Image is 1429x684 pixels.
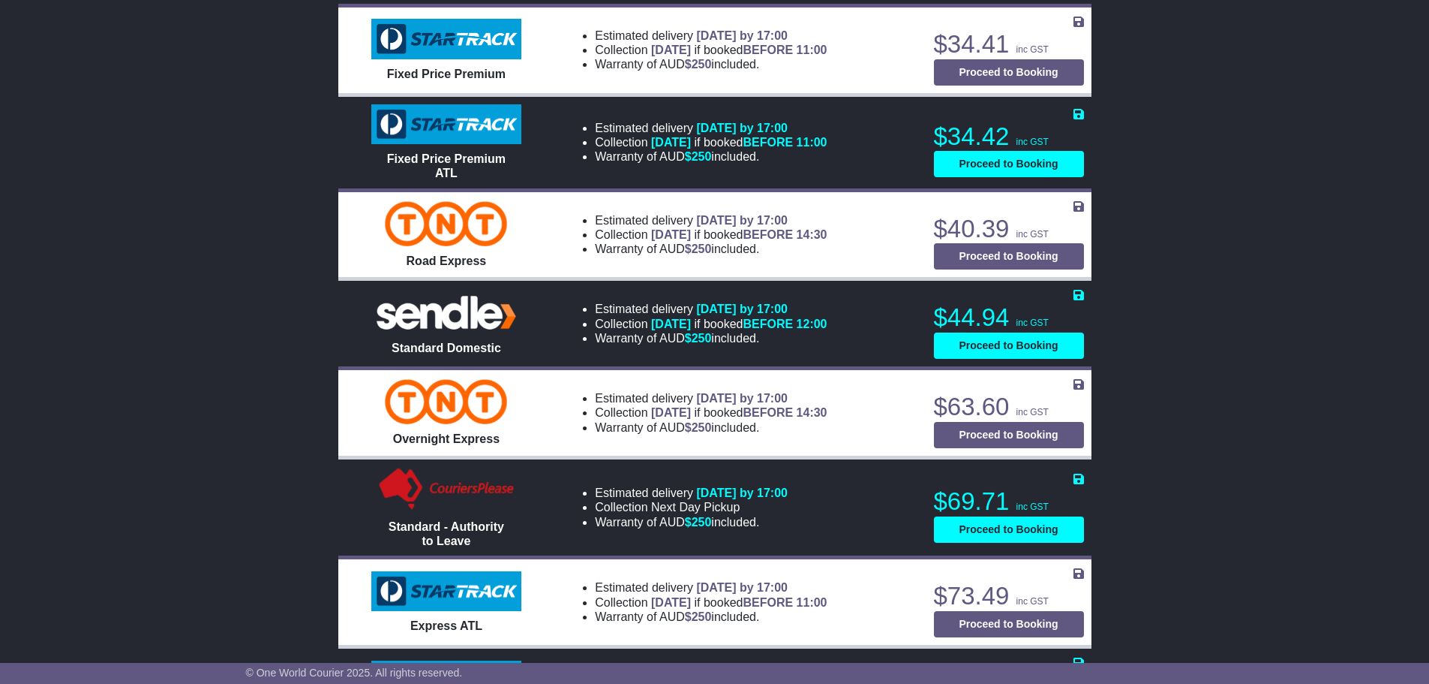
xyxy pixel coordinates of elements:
img: StarTrack: Express ATL [371,571,521,612]
span: $ [685,58,712,71]
span: [DATE] by 17:00 [696,487,788,499]
span: 250 [692,58,712,71]
span: if booked [651,136,827,149]
span: 11:00 [797,596,827,609]
span: [DATE] by 17:00 [696,122,788,134]
span: 250 [692,610,712,623]
span: $ [685,516,712,529]
span: [DATE] by 17:00 [696,392,788,405]
span: inc GST [1016,137,1049,147]
span: 14:30 [797,228,827,241]
span: inc GST [1016,318,1049,328]
span: if booked [651,228,827,241]
li: Collection [595,227,827,242]
span: inc GST [1016,596,1049,607]
span: [DATE] [651,406,691,419]
button: Proceed to Booking [934,422,1084,448]
span: inc GST [1016,502,1049,512]
li: Collection [595,135,827,149]
img: StarTrack: Fixed Price Premium ATL [371,104,521,145]
img: Sendle: Standard Domestic [371,292,521,333]
li: Collection [595,405,827,420]
span: BEFORE [743,318,793,330]
li: Estimated delivery [595,213,827,227]
p: $40.39 [934,214,1084,244]
span: [DATE] [651,136,691,149]
li: Warranty of AUD included. [595,57,827,71]
button: Proceed to Booking [934,333,1084,359]
li: Estimated delivery [595,486,788,500]
p: $69.71 [934,487,1084,517]
span: $ [685,332,712,345]
li: Estimated delivery [595,121,827,135]
span: Standard - Authority to Leave [389,520,504,547]
button: Proceed to Booking [934,611,1084,637]
p: $34.41 [934,29,1084,59]
li: Estimated delivery [595,302,827,316]
button: Proceed to Booking [934,59,1084,86]
span: [DATE] [651,44,691,56]
span: [DATE] [651,228,691,241]
span: BEFORE [743,136,793,149]
button: Proceed to Booking [934,151,1084,177]
span: [DATE] by 17:00 [696,214,788,227]
li: Estimated delivery [595,391,827,405]
span: $ [685,421,712,434]
span: [DATE] by 17:00 [696,581,788,594]
span: if booked [651,596,827,609]
button: Proceed to Booking [934,517,1084,543]
span: 250 [692,150,712,163]
span: © One World Courier 2025. All rights reserved. [246,667,463,679]
span: Fixed Price Premium [387,68,506,80]
img: Couriers Please: Standard - Authority to Leave [376,467,518,512]
span: Overnight Express [393,432,500,445]
span: [DATE] [651,318,691,330]
span: 12:00 [797,318,827,330]
li: Warranty of AUD included. [595,515,788,529]
span: inc GST [1016,44,1049,55]
img: TNT Domestic: Road Express [385,201,507,246]
li: Warranty of AUD included. [595,149,827,164]
span: Next Day Pickup [651,501,740,514]
span: 250 [692,332,712,345]
span: 250 [692,243,712,255]
span: if booked [651,406,827,419]
span: [DATE] by 17:00 [696,29,788,42]
span: inc GST [1016,229,1049,240]
li: Collection [595,317,827,331]
span: $ [685,150,712,163]
span: 250 [692,421,712,434]
span: Fixed Price Premium ATL [387,152,506,179]
span: Express ATL [410,619,482,632]
span: Standard Domestic [392,342,501,354]
li: Collection [595,500,788,514]
li: Collection [595,595,827,610]
li: Warranty of AUD included. [595,610,827,624]
span: [DATE] [651,596,691,609]
span: 11:00 [797,44,827,56]
span: Road Express [407,255,487,267]
span: BEFORE [743,596,793,609]
span: 14:30 [797,406,827,419]
span: 11:00 [797,136,827,149]
img: StarTrack: Fixed Price Premium [371,19,521,59]
span: if booked [651,44,827,56]
li: Warranty of AUD included. [595,242,827,256]
p: $73.49 [934,581,1084,611]
span: [DATE] by 17:00 [696,303,788,315]
span: BEFORE [743,44,793,56]
span: BEFORE [743,406,793,419]
p: $34.42 [934,122,1084,152]
span: BEFORE [743,228,793,241]
button: Proceed to Booking [934,243,1084,270]
li: Warranty of AUD included. [595,420,827,435]
li: Collection [595,43,827,57]
span: $ [685,610,712,623]
p: $63.60 [934,392,1084,422]
img: TNT Domestic: Overnight Express [385,379,507,424]
span: inc GST [1016,407,1049,417]
li: Estimated delivery [595,580,827,595]
span: $ [685,243,712,255]
span: 250 [692,516,712,529]
li: Warranty of AUD included. [595,331,827,345]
